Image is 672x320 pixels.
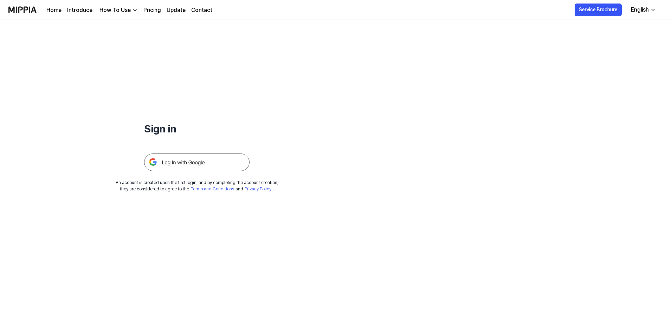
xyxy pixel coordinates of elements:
[575,4,622,16] button: Service Brochure
[191,6,212,14] a: Contact
[98,6,138,14] button: How To Use
[132,7,138,13] img: down
[625,3,660,17] button: English
[629,6,650,14] div: English
[116,179,278,192] div: An account is created upon the first login, and by completing the account creation, they are cons...
[98,6,132,14] div: How To Use
[167,6,186,14] a: Update
[46,6,62,14] a: Home
[143,6,161,14] a: Pricing
[245,187,271,191] a: Privacy Policy
[67,6,92,14] a: Introduce
[144,121,250,137] h1: Sign in
[190,187,234,191] a: Terms and Conditions
[144,154,250,171] img: 구글 로그인 버튼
